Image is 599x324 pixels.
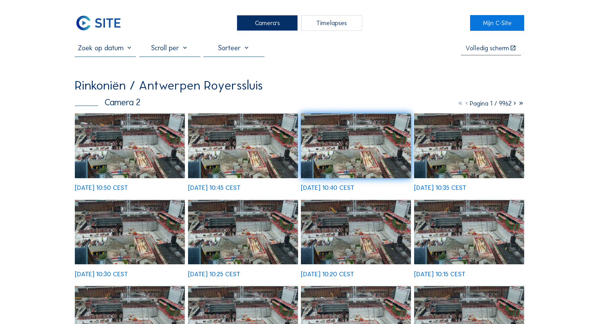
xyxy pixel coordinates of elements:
img: image_52677661 [301,113,411,178]
div: [DATE] 10:25 CEST [188,271,240,277]
div: [DATE] 10:20 CEST [301,271,354,277]
div: Volledig scherm [466,45,509,51]
img: image_52677904 [75,113,185,178]
div: Timelapses [301,15,362,31]
img: image_52676946 [414,200,524,264]
div: [DATE] 10:30 CEST [75,271,128,277]
div: [DATE] 10:40 CEST [301,184,354,191]
div: Camera 2 [75,98,141,107]
img: image_52677745 [188,113,298,178]
img: image_52677114 [301,200,411,264]
a: C-SITE Logo [75,15,129,31]
span: Pagina 1 / 9962 [470,100,512,107]
div: [DATE] 10:50 CEST [75,184,128,191]
div: Camera's [237,15,298,31]
img: C-SITE Logo [75,15,122,31]
div: [DATE] 10:35 CEST [414,184,466,191]
img: image_52677270 [188,200,298,264]
a: Mijn C-Site [470,15,524,31]
div: Rinkoniën / Antwerpen Royerssluis [75,79,263,92]
div: [DATE] 10:45 CEST [188,184,241,191]
img: image_52677505 [414,113,524,178]
img: image_52677342 [75,200,185,264]
div: [DATE] 10:15 CEST [414,271,465,277]
input: Zoek op datum 󰅀 [75,44,136,52]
